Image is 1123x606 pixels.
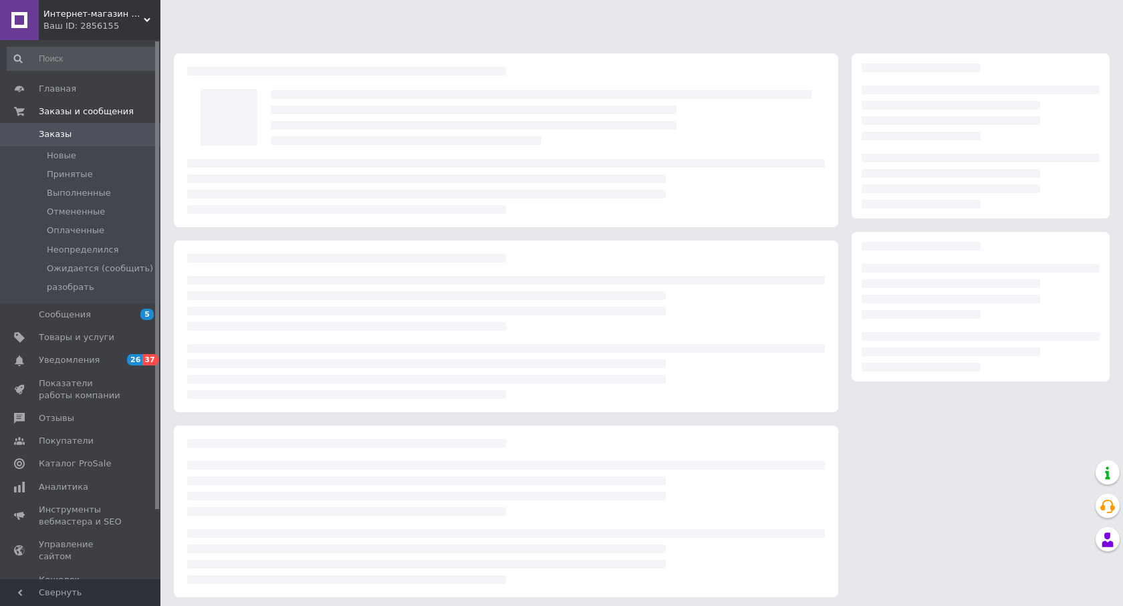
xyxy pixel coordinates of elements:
span: Покупатели [39,435,94,447]
span: Отмененные [47,206,105,218]
span: Инструменты вебмастера и SEO [39,504,124,528]
span: Сообщения [39,309,91,321]
span: Заказы [39,128,72,140]
span: Аналитика [39,481,88,493]
span: Оплаченные [47,224,104,237]
span: Каталог ProSale [39,458,111,470]
span: Неопределился [47,244,119,256]
span: Главная [39,83,76,95]
span: Уведомления [39,354,100,366]
span: 5 [140,309,154,320]
span: 26 [127,354,142,365]
span: Выполненные [47,187,111,199]
span: Ожидается (сообщить) [47,263,153,275]
span: Товары и услуги [39,331,114,343]
span: Новые [47,150,76,162]
span: Управление сайтом [39,539,124,563]
span: 37 [142,354,158,365]
span: Интернет-магазин MUSIC123 [43,8,144,20]
span: Принятые [47,168,93,180]
span: разобрать [47,281,94,293]
span: Заказы и сообщения [39,106,134,118]
input: Поиск [7,47,158,71]
span: Отзывы [39,412,74,424]
div: Ваш ID: 2856155 [43,20,160,32]
span: Кошелек компании [39,574,124,598]
span: Показатели работы компании [39,377,124,402]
